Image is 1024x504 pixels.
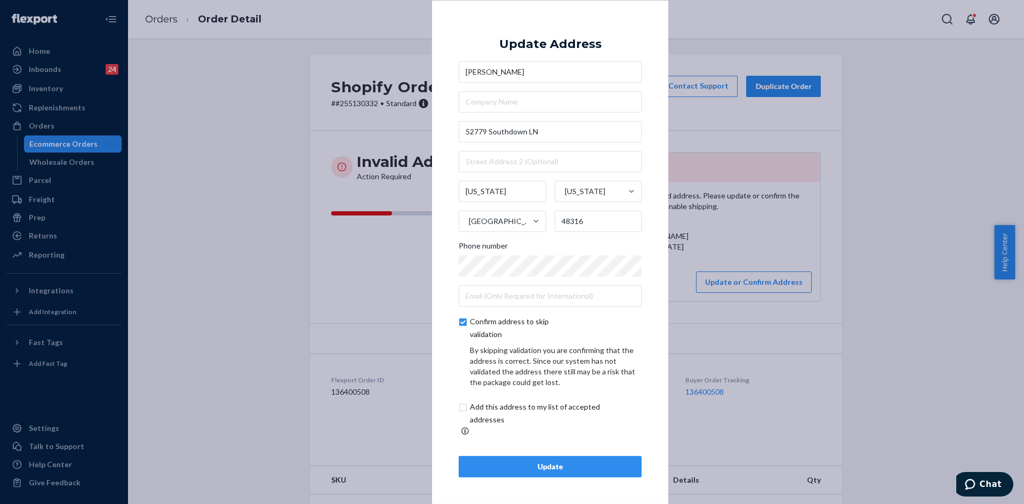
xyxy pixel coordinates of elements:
[469,216,532,227] div: [GEOGRAPHIC_DATA]
[468,211,469,232] input: [GEOGRAPHIC_DATA]
[499,37,602,50] div: Update Address
[459,151,642,172] input: Street Address 2 (Optional)
[470,345,642,388] div: By skipping validation you are confirming that the address is correct. Since our system has not v...
[459,456,642,477] button: Update
[555,211,642,232] input: ZIP Code
[468,461,633,472] div: Update
[459,61,642,83] input: First & Last Name
[956,472,1013,499] iframe: Opens a widget where you can chat to one of our agents
[459,241,508,255] span: Phone number
[459,285,642,307] input: Email (Only Required for International)
[564,181,565,202] input: [US_STATE]
[459,121,642,142] input: Street Address
[459,91,642,113] input: Company Name
[459,181,546,202] input: City
[565,186,605,197] div: [US_STATE]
